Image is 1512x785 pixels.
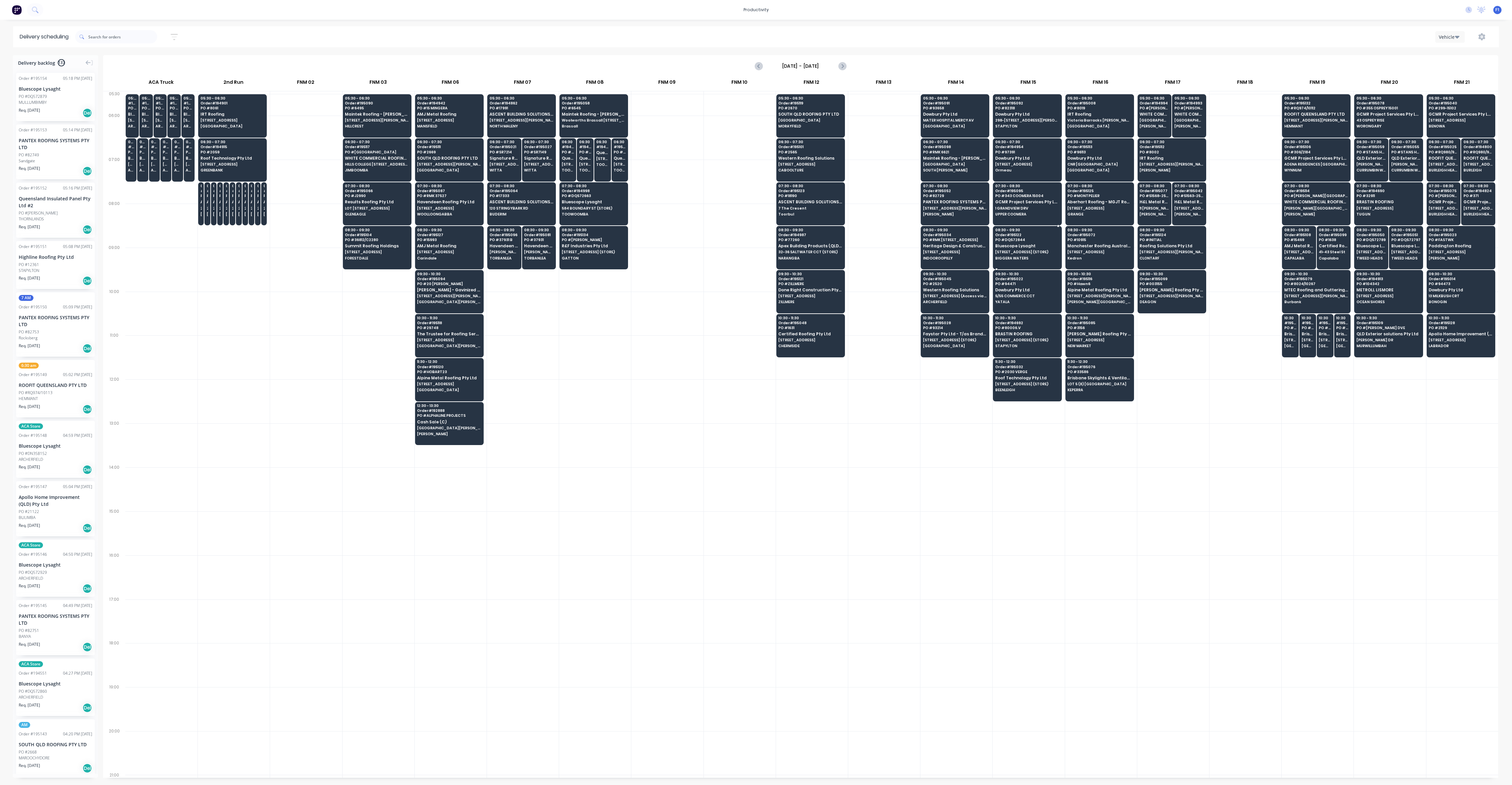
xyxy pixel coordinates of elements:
span: JIMBOOMBA [345,168,409,172]
span: [STREET_ADDRESS] [200,162,264,166]
span: [STREET_ADDRESS] [778,162,842,166]
span: 05:30 - 06:30 [778,96,842,100]
span: Maintek Roofing - [PERSON_NAME] [923,156,987,160]
span: [STREET_ADDRESS][PERSON_NAME] (STORE) [142,118,151,122]
span: IRT Roofing [1067,112,1131,116]
span: # 194640 [128,101,137,105]
span: Bluescope Lysaght [128,156,135,160]
span: TOOWOOMBA [614,168,626,172]
span: [GEOGRAPHIC_DATA] [417,168,481,172]
span: 06:30 - 07:30 [1463,140,1493,144]
span: [STREET_ADDRESS] [200,118,264,122]
span: [STREET_ADDRESS] [1463,162,1493,166]
span: [PERSON_NAME][GEOGRAPHIC_DATA] [1174,124,1204,128]
span: Order # 195040 [1429,101,1492,105]
span: 06:30 [596,140,608,144]
span: F1 [1495,7,1500,13]
span: PO # 6495 [345,106,409,110]
span: Order # 195111 [417,145,481,149]
span: Order # 195021 [490,145,519,149]
span: # 194812 [562,145,574,149]
span: [STREET_ADDRESS] [490,162,519,166]
span: PO # 8061 [200,106,264,110]
span: WHITE COMMERCIAL ROOFING PTY LTD [1174,112,1204,116]
span: Bluescope Lysaght [142,112,151,116]
span: [STREET_ADDRESS] [186,162,192,166]
span: 06:30 [562,140,574,144]
span: 05:30 - 06:30 [995,96,1059,100]
div: PANTEX ROOFING SYSTEMS PTY LTD [19,137,92,151]
span: [PERSON_NAME]'S HOUSE [STREET_ADDRESS][PERSON_NAME] [1356,162,1386,166]
span: [STREET_ADDRESS][PERSON_NAME] [1140,162,1203,166]
div: 05:18 PM [DATE] [63,76,92,81]
span: # 195004 [183,101,192,105]
div: PO #DQ572879 [19,94,47,100]
span: PO # 93658 [923,106,987,110]
span: Order # 194862 [490,101,553,105]
div: FNM 06 [414,77,486,91]
span: SOUTH [PERSON_NAME] [923,168,987,172]
span: # 194571 [186,145,192,149]
span: 06:30 - 07:30 [490,140,519,144]
span: WHITE COMMERCIAL ROOFING PTY LTD [345,156,409,160]
span: [STREET_ADDRESS][PERSON_NAME] [417,162,481,166]
span: ARCHERFIELD [128,168,135,172]
div: Delivery scheduling [13,26,75,47]
span: Dowbury Pty Ltd [1067,156,1131,160]
span: SOUTH QLD ROOFING PTY LTD [417,156,481,160]
span: [STREET_ADDRESS] [995,162,1059,166]
span: Brassall [562,124,625,128]
span: # 191216 [170,101,178,105]
div: FNM 20 [1354,77,1425,91]
div: FNM 19 [1281,77,1353,91]
span: PO # PQ446878 [186,150,192,154]
span: Maintek Roofing - [PERSON_NAME] [345,112,409,116]
span: # 195061 [614,145,626,149]
span: IRT Roofing [200,112,264,116]
div: 2nd Run [198,77,269,91]
span: 06:30 [579,140,591,144]
button: Vehicle [1435,31,1465,43]
span: Bluescope Lysaght [151,156,157,160]
span: # 194931 [579,145,591,149]
span: [GEOGRAPHIC_DATA][PERSON_NAME] [1174,118,1204,122]
div: FNM 16 [1064,77,1136,91]
span: Order # 195092 [995,101,1059,105]
span: CABOOLTURE [778,168,842,172]
span: HILLS COLLEGE [STREET_ADDRESS][PERSON_NAME] [345,162,409,166]
img: Factory [12,5,22,15]
span: ARCHERFIELD [142,124,151,128]
span: 06:30 - 07:30 [200,140,264,144]
span: 05:30 [142,96,151,100]
span: GREENBANK [200,168,264,172]
input: Search for orders [88,30,157,43]
div: productivity [740,5,772,15]
span: [STREET_ADDRESS] [1429,118,1492,122]
span: Dowbury Pty Ltd [995,156,1059,160]
span: # 194643 [163,145,169,149]
span: Order # 195098 [923,145,987,149]
span: Order # 195090 [345,101,409,105]
span: Victoria Barracks [PERSON_NAME] Terrace [1067,118,1131,122]
div: Del [82,108,92,118]
span: PO # 8019 [1067,106,1131,110]
span: 06:30 - 07:30 [995,140,1059,144]
span: # 194796 [156,101,164,105]
span: [STREET_ADDRESS] [1429,162,1458,166]
span: PO # 6545 [562,106,625,110]
span: Delivery backlog [18,59,55,66]
span: PO # RQ980/9881 [1429,150,1458,154]
span: ARCHERFIELD [174,168,181,172]
div: FNM 18 [1209,77,1281,91]
span: 06:30 - 07:30 [1067,140,1131,144]
span: 05:30 - 06:30 [1356,96,1420,100]
span: PO # DQ572402 [128,106,137,110]
span: ASCENT BUILDING SOLUTIONS PTY LTD [490,112,553,116]
span: PO # [GEOGRAPHIC_DATA] [345,150,409,154]
span: ROOFIT QUEENSLAND PTY LTD [1284,112,1348,116]
span: 06:30 - 07:30 [1391,140,1421,144]
span: PO # 32809 [579,150,591,154]
span: PO # DQ572602 [156,106,164,110]
span: PO # PQ446833 [139,150,146,154]
div: Sandgate [19,158,92,164]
